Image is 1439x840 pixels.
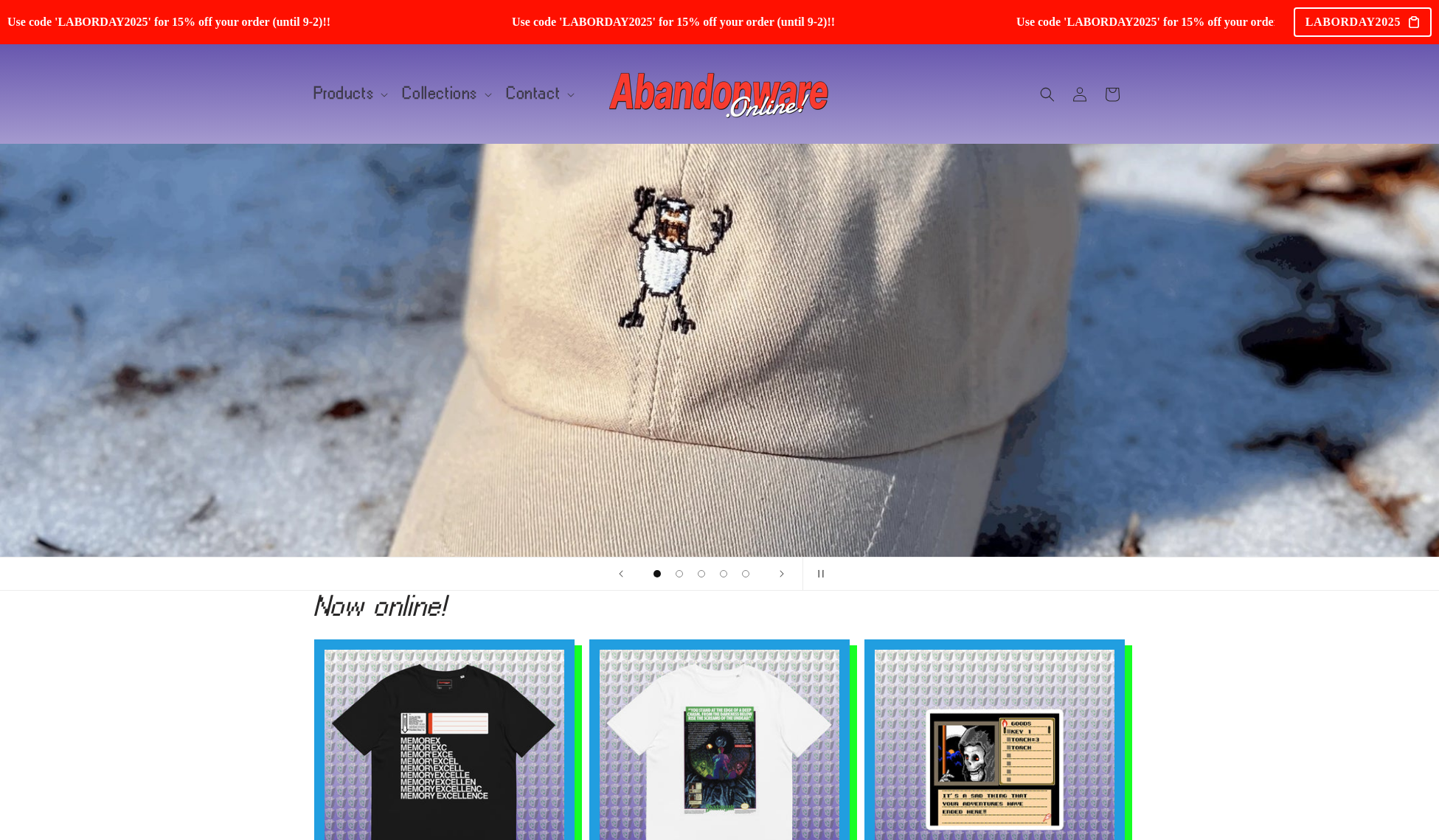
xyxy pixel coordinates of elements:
[766,558,798,590] button: Next slide
[646,563,668,585] button: Load slide 1 of 5
[668,563,690,585] button: Load slide 2 of 5
[1031,78,1064,111] summary: Search
[314,594,1126,617] h2: Now online!
[394,78,498,109] summary: Collections
[511,15,996,29] span: Use code 'LABORDAY2025' for 15% off your order (until 9-2)!!
[605,558,637,590] button: Previous slide
[507,87,561,100] span: Contact
[1294,7,1432,37] div: LABORDAY2025
[802,558,835,590] button: Pause slideshow
[690,563,712,585] button: Load slide 3 of 5
[609,65,831,124] img: Abandonware
[712,563,735,585] button: Load slide 4 of 5
[498,78,580,109] summary: Contact
[403,87,478,100] span: Collections
[305,78,395,109] summary: Products
[603,59,836,129] a: Abandonware
[7,15,492,29] span: Use code 'LABORDAY2025' for 15% off your order (until 9-2)!!
[735,563,757,585] button: Load slide 5 of 5
[314,87,375,100] span: Products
